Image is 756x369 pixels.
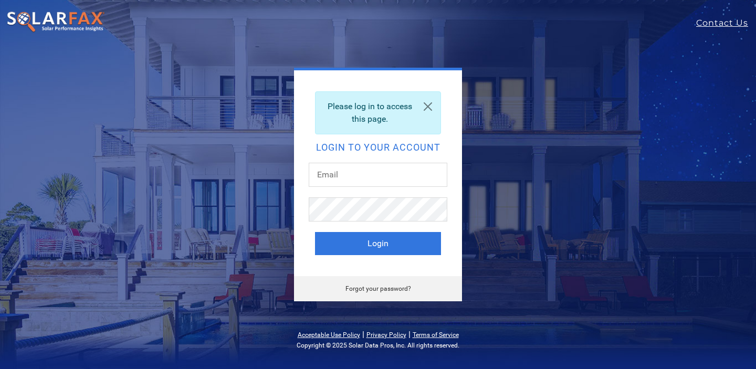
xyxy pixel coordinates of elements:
[408,329,411,339] span: |
[315,143,441,152] h2: Login to your account
[413,331,459,339] a: Terms of Service
[362,329,364,339] span: |
[309,163,447,187] input: Email
[6,11,105,33] img: SolarFax
[345,285,411,292] a: Forgot your password?
[366,331,406,339] a: Privacy Policy
[298,331,360,339] a: Acceptable Use Policy
[315,91,441,134] div: Please log in to access this page.
[315,232,441,255] button: Login
[415,92,440,121] a: Close
[696,17,756,29] a: Contact Us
